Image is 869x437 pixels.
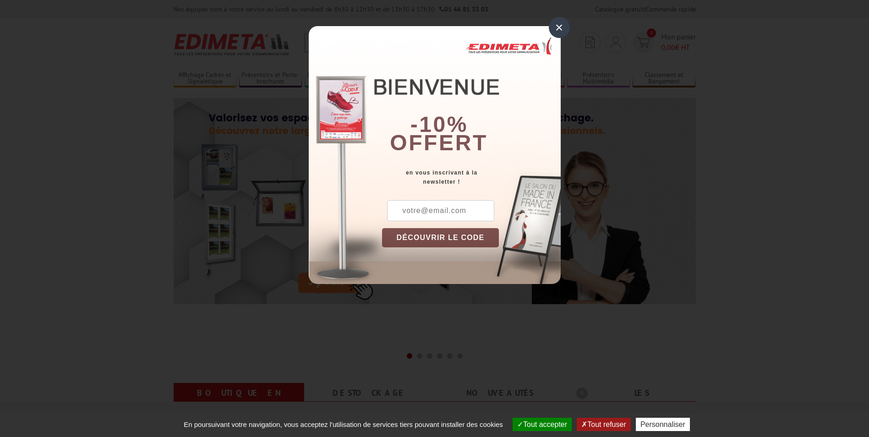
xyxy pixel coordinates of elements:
button: Personnaliser (fenêtre modale) [636,418,690,431]
span: En poursuivant votre navigation, vous acceptez l'utilisation de services tiers pouvant installer ... [179,421,508,428]
div: en vous inscrivant à la newsletter ! [382,168,561,186]
button: DÉCOUVRIR LE CODE [382,228,499,247]
input: votre@email.com [387,200,494,221]
font: offert [390,131,488,155]
button: Tout refuser [577,418,630,431]
div: × [549,17,570,38]
button: Tout accepter [513,418,572,431]
b: -10% [410,112,468,137]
